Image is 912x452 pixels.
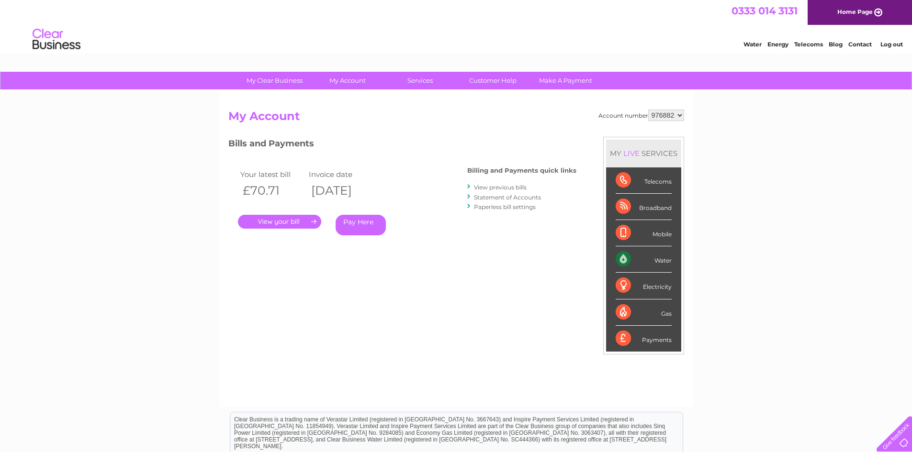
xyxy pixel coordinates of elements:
[238,181,307,200] th: £70.71
[880,41,903,48] a: Log out
[616,326,672,352] div: Payments
[829,41,843,48] a: Blog
[228,110,684,128] h2: My Account
[467,167,576,174] h4: Billing and Payments quick links
[848,41,872,48] a: Contact
[621,149,642,158] div: LIVE
[381,72,460,89] a: Services
[238,168,307,181] td: Your latest bill
[336,215,386,235] a: Pay Here
[453,72,532,89] a: Customer Help
[616,220,672,246] div: Mobile
[474,203,536,210] a: Paperless bill settings
[616,246,672,273] div: Water
[238,215,321,229] a: .
[743,41,762,48] a: Water
[308,72,387,89] a: My Account
[767,41,788,48] a: Energy
[32,25,81,54] img: logo.png
[732,5,798,17] a: 0333 014 3131
[616,194,672,220] div: Broadband
[526,72,605,89] a: Make A Payment
[235,72,314,89] a: My Clear Business
[616,167,672,194] div: Telecoms
[230,5,683,46] div: Clear Business is a trading name of Verastar Limited (registered in [GEOGRAPHIC_DATA] No. 3667643...
[306,181,375,200] th: [DATE]
[794,41,823,48] a: Telecoms
[474,194,541,201] a: Statement of Accounts
[616,299,672,326] div: Gas
[474,184,527,191] a: View previous bills
[306,168,375,181] td: Invoice date
[616,273,672,299] div: Electricity
[606,140,681,167] div: MY SERVICES
[228,137,576,154] h3: Bills and Payments
[598,110,684,121] div: Account number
